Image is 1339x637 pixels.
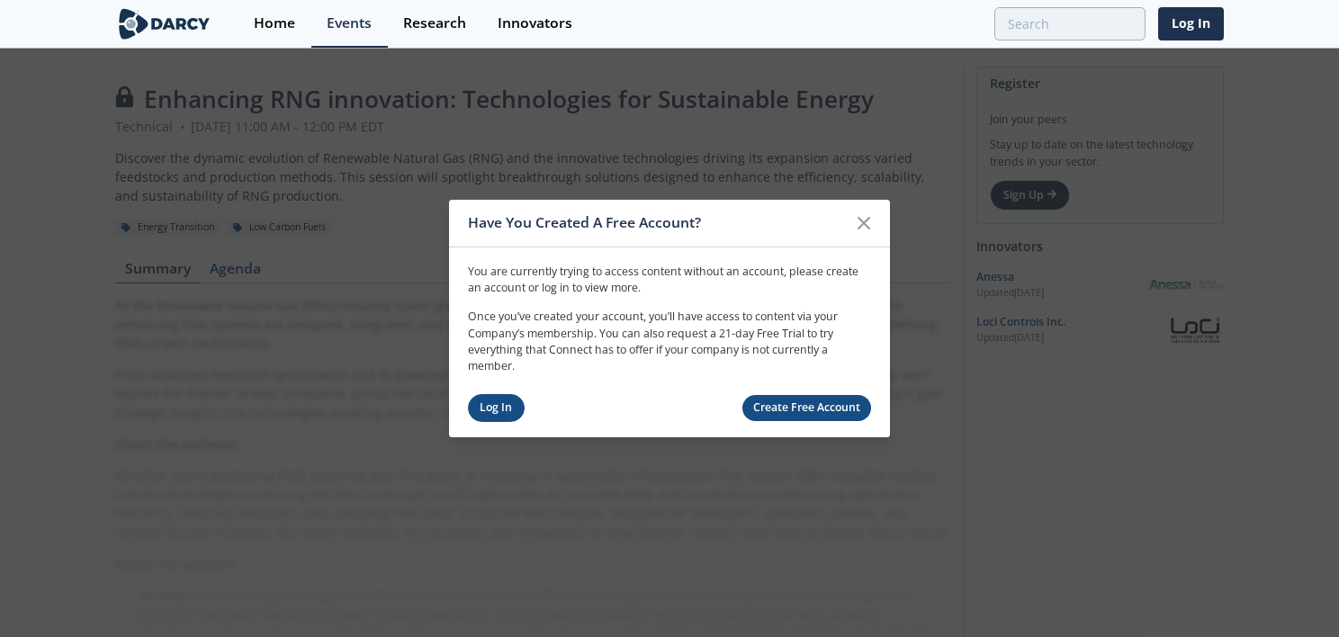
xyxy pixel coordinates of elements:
[254,16,295,31] div: Home
[468,206,847,240] div: Have You Created A Free Account?
[327,16,372,31] div: Events
[403,16,466,31] div: Research
[742,395,872,421] a: Create Free Account
[498,16,572,31] div: Innovators
[468,394,525,422] a: Log In
[468,309,871,375] p: Once you’ve created your account, you’ll have access to content via your Company’s membership. Yo...
[1158,7,1224,40] a: Log In
[994,7,1146,40] input: Advanced Search
[468,263,871,296] p: You are currently trying to access content without an account, please create an account or log in...
[115,8,213,40] img: logo-wide.svg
